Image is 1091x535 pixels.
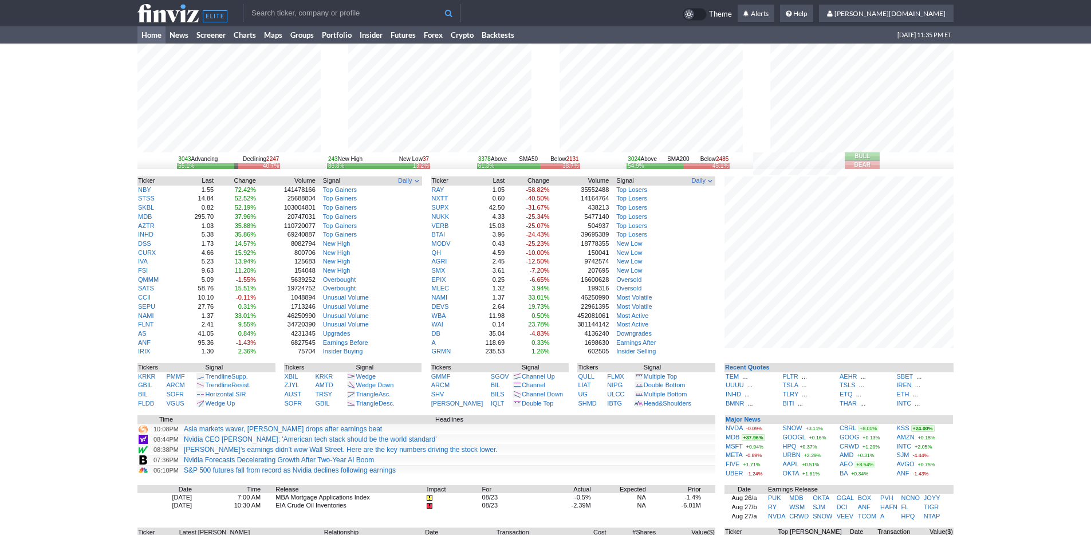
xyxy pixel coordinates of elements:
a: RY [768,503,777,510]
a: HPQ [901,513,915,520]
th: Ticker [431,176,468,186]
a: QH [432,249,442,256]
a: TSLS [840,381,856,388]
a: INTC [897,400,912,407]
a: TCOM [858,513,876,520]
span: 37 [423,156,429,162]
a: SEPU [138,303,155,310]
td: 69240887 [257,230,316,239]
a: [PERSON_NAME]’s earnings didn’t wow Wall Street. Here are the key numbers driving the stock lower. [184,446,498,454]
a: FLMX [607,373,624,380]
a: Unusual Volume [323,312,369,319]
a: THAR [840,400,857,407]
a: ARCM [431,381,450,388]
a: STSS [138,195,155,202]
a: Top Gainers [323,186,357,193]
td: 25688804 [257,194,316,203]
td: 4.33 [468,213,505,222]
a: AUST [285,391,301,398]
td: 39695389 [550,230,609,239]
a: IREN [897,381,912,388]
td: 1.55 [177,186,214,195]
span: 37.96% [235,213,256,220]
a: NXTT [432,195,448,202]
a: Theme [683,8,732,21]
a: KRKR [138,373,156,380]
a: New Low [616,258,642,265]
a: New High [323,258,350,265]
span: -31.67% [526,204,549,211]
a: INHD [726,391,741,398]
a: ULCC [607,391,624,398]
a: INHD [138,231,153,238]
a: OKTA [813,494,829,501]
a: UG [578,391,588,398]
a: PLTR [783,373,798,380]
a: New Low [616,267,642,274]
a: MLEC [432,285,450,292]
a: Nvidia CEO [PERSON_NAME]: 'American tech stack should be the world standard' [184,435,436,443]
a: CRWD [840,443,859,450]
span: 72.42% [235,186,256,193]
th: Change [214,176,257,186]
td: 504937 [550,222,609,231]
a: SATS [138,285,154,292]
a: Unusual Volume [323,303,369,310]
a: Help [780,5,813,23]
a: Most Active [616,321,648,328]
a: NVDA [768,513,786,520]
a: BOX [858,494,871,501]
div: 86.8% [328,163,344,168]
a: ARCM [166,381,184,388]
a: Insider Buying [323,348,363,355]
span: Daily [398,176,412,186]
a: SOFR [166,391,184,398]
td: 103004801 [257,203,316,213]
a: SNOW [813,513,832,520]
td: 14.84 [177,194,214,203]
div: 38.7% [562,163,578,168]
a: GRMN [432,348,451,355]
a: TLRY [783,391,799,398]
td: 0.60 [468,194,505,203]
a: Insider Selling [616,348,656,355]
a: SUPX [432,204,449,211]
a: ZJYL [285,381,300,388]
a: UBER [726,470,743,477]
a: SHV [431,391,444,398]
a: TSLA [783,381,798,388]
div: Below [550,155,579,163]
a: JOYY [924,494,940,501]
td: 1.03 [177,222,214,231]
a: CCII [138,294,151,301]
th: Last [468,176,505,186]
span: -25.07% [526,222,549,229]
a: Top Losers [616,195,647,202]
a: BITI [783,400,794,407]
td: 3.96 [468,230,505,239]
a: CBRL [840,424,856,431]
a: INTC [897,443,912,450]
a: Channel [522,381,545,388]
a: ANF [897,470,909,477]
span: 2247 [266,156,279,162]
a: Top Gainers [323,231,357,238]
a: VEEV [837,513,853,520]
a: SBET [897,373,913,380]
a: Upgrades [323,330,350,337]
div: 61.3% [478,163,494,168]
a: Wedge Down [356,381,394,388]
a: Top Losers [616,213,647,220]
span: Trendline [206,373,231,380]
a: EPIX [432,276,446,283]
a: GMMF [431,373,451,380]
a: VGUS [166,400,184,407]
a: Insider [356,26,387,44]
a: LIAT [578,381,590,388]
div: 13.2% [413,163,429,168]
a: A [880,513,884,520]
b: Major News [726,416,761,423]
a: CURX [138,249,156,256]
span: 2485 [716,156,728,162]
a: URBN [783,451,801,458]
